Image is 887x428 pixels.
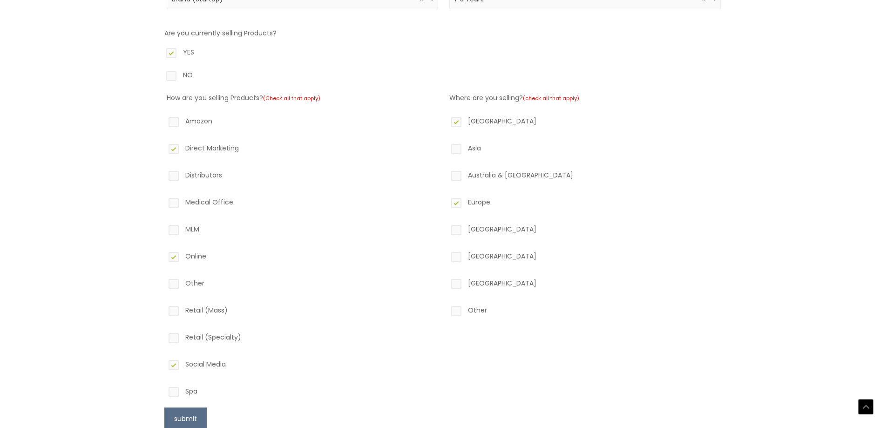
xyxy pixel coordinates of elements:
label: [GEOGRAPHIC_DATA] [449,223,721,239]
label: MLM [167,223,438,239]
label: Retail (Mass) [167,304,438,320]
label: Other [167,277,438,293]
label: Retail (Specialty) [167,331,438,347]
label: YES [164,46,723,62]
small: (Check all that apply) [263,95,320,102]
label: NO [164,69,723,85]
label: [GEOGRAPHIC_DATA] [449,250,721,266]
label: How are you selling Products? [167,93,320,102]
label: Social Media [167,358,438,374]
label: Online [167,250,438,266]
label: Australia & [GEOGRAPHIC_DATA] [449,169,721,185]
label: Amazon [167,115,438,131]
label: [GEOGRAPHIC_DATA] [449,277,721,293]
label: Medical Office [167,196,438,212]
label: Spa [167,385,438,401]
label: Distributors [167,169,438,185]
label: Europe [449,196,721,212]
label: Direct Marketing [167,142,438,158]
label: Where are you selling? [449,93,579,102]
label: Other [449,304,721,320]
label: Asia [449,142,721,158]
label: [GEOGRAPHIC_DATA] [449,115,721,131]
label: Are you currently selling Products? [164,28,277,38]
small: (check all that apply) [523,95,579,102]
